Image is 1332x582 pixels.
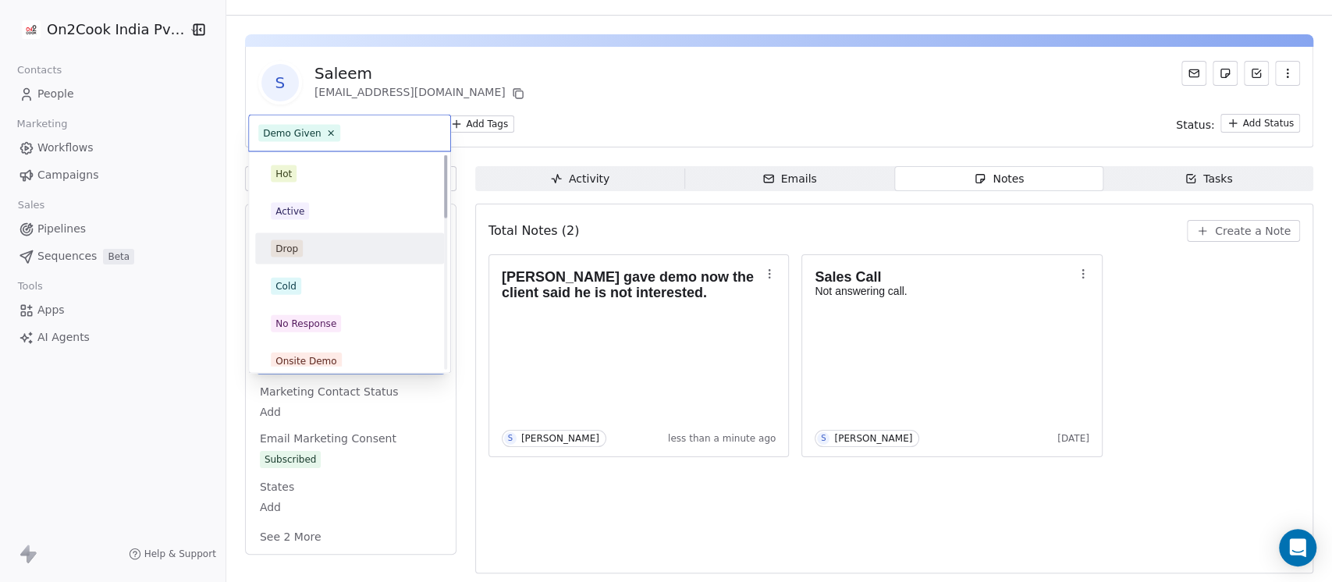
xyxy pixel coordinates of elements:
[275,354,337,368] div: Onsite Demo
[275,242,298,256] div: Drop
[275,167,292,181] div: Hot
[275,317,336,331] div: No Response
[275,279,297,293] div: Cold
[263,126,321,140] div: Demo Given
[275,204,304,218] div: Active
